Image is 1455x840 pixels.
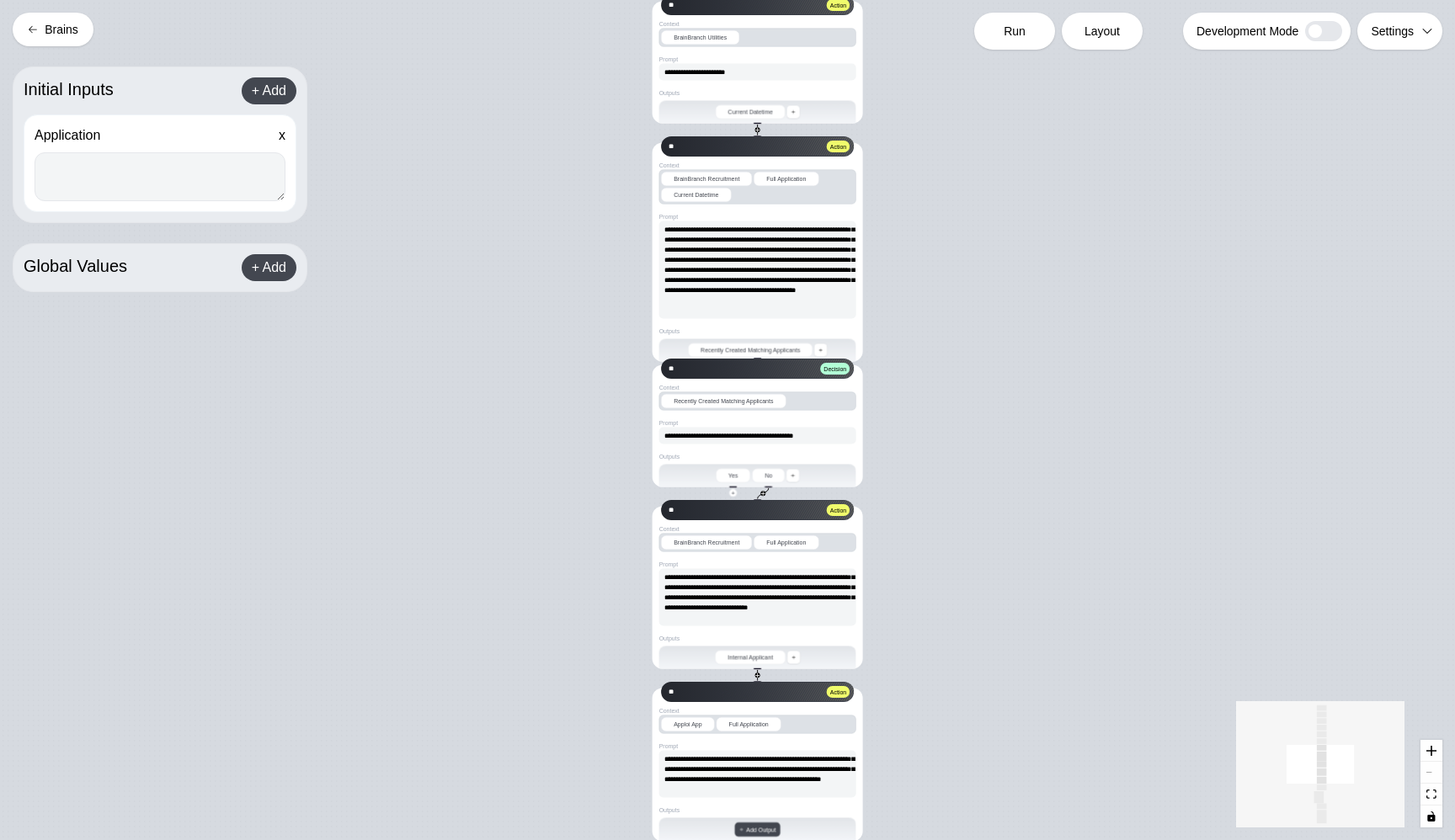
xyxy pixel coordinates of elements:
button: BrainBranch Utilities [659,29,856,47]
div: Yes [716,469,750,483]
div: Internal Applicant [715,651,786,665]
div: Prompt [659,56,856,64]
div: + Add [242,254,296,281]
div: + [729,489,737,497]
div: Full Application [754,172,818,186]
img: synapse header [709,683,855,702]
div: BrainBranch Utilities [661,30,739,45]
div: Outputs [659,635,680,643]
div: BrainBranch Recruitment [661,535,752,550]
img: synapse header [709,137,855,157]
div: Current Datetime [661,188,731,202]
button: Action [827,504,850,516]
div: Outputs [659,806,680,815]
div: + Add [242,77,296,104]
div: Control Panel [1420,740,1442,827]
div: Full Application [754,535,818,550]
button: + [755,127,760,132]
div: Outputs [659,327,680,336]
g: Edge from 25b3153c-40db-4f22-a9b8-08fc3768fc90 to 2720f273-f462-4f12-859a-551ba547be9a [758,488,769,499]
div: Development Mode [1183,13,1351,50]
button: Layout [1062,13,1143,50]
div: Outputs [659,453,680,461]
div: Context [659,162,856,170]
img: synapse header [709,359,855,379]
div: Initial Inputs [24,77,114,104]
div: Prompt [659,419,856,428]
button: + [760,491,765,496]
div: x [279,125,285,152]
button: BrainBranch RecruitmentFull ApplicationCurrent Datetime [659,170,856,205]
button: + [755,673,760,678]
button: Apploi AppFull Application [659,715,856,734]
div: Recently Created Matching Applicants [661,394,786,408]
div: Global Values [24,254,127,281]
button: Decision [820,363,850,375]
div: Apploi App [661,717,714,731]
button: Brains [13,13,93,46]
div: Current Datetime [715,105,785,120]
button: BrainBranch RecruitmentFull Application [659,534,856,552]
div: BrainBranch Recruitment [661,172,752,186]
div: Context [659,384,856,392]
div: Recently Created Matching Applicants [688,343,813,358]
button: Recently Created Matching Applicants [659,392,856,411]
button: Fit View [1420,784,1442,805]
button: Settings [1357,13,1442,50]
div: Context [659,20,856,29]
div: Add Output [734,822,781,837]
img: synapse header [709,501,855,520]
span: Run [1004,23,1026,40]
div: Prompt [659,213,856,221]
div: Outputs [659,89,680,98]
div: Context [659,525,856,534]
div: Prompt [659,742,856,751]
button: Toggle Interactivity [1420,805,1442,827]
button: Zoom In [1420,740,1442,762]
button: Action [827,141,850,152]
div: No [752,469,785,483]
button: Action [827,686,850,698]
div: Application [35,125,100,146]
div: Prompt [659,561,856,569]
div: Context [659,707,856,715]
div: Full Application [717,717,781,731]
